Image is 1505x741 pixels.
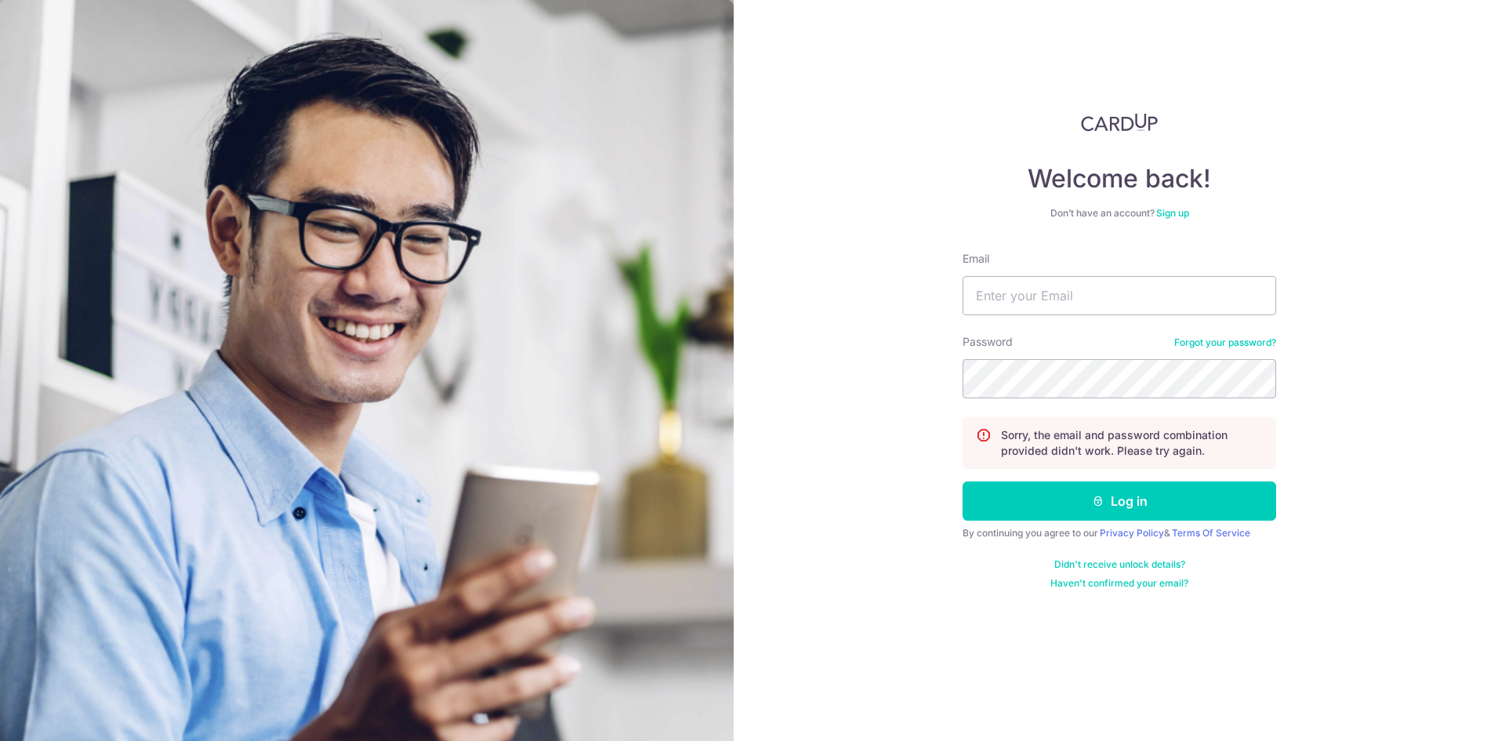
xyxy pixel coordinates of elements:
button: Log in [963,481,1276,521]
input: Enter your Email [963,276,1276,315]
a: Didn't receive unlock details? [1054,558,1185,571]
a: Sign up [1156,207,1189,219]
h4: Welcome back! [963,163,1276,194]
div: By continuing you agree to our & [963,527,1276,539]
a: Privacy Policy [1100,527,1164,539]
div: Don’t have an account? [963,207,1276,220]
img: CardUp Logo [1081,113,1158,132]
label: Email [963,251,989,267]
a: Forgot your password? [1174,336,1276,349]
a: Terms Of Service [1172,527,1250,539]
label: Password [963,334,1013,350]
p: Sorry, the email and password combination provided didn't work. Please try again. [1001,427,1263,459]
a: Haven't confirmed your email? [1050,577,1188,590]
